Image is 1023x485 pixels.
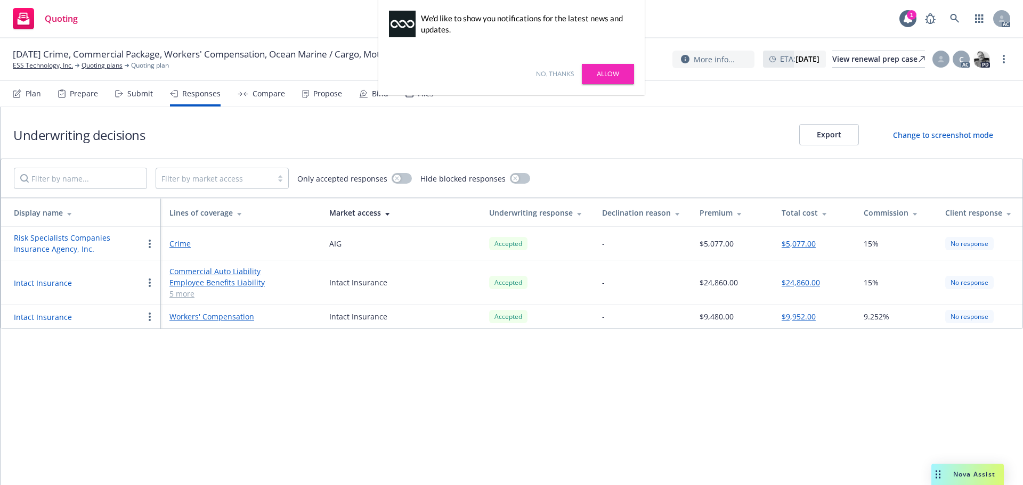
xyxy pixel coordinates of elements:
[602,207,683,218] div: Declination reason
[602,238,605,249] div: -
[799,124,859,145] button: Export
[82,61,123,70] a: Quoting plans
[700,311,734,322] div: $9,480.00
[489,207,585,218] div: Underwriting response
[45,14,78,23] span: Quoting
[953,470,995,479] span: Nova Assist
[313,89,342,98] div: Propose
[169,311,312,322] a: Workers' Compensation
[945,207,1014,218] div: Client response
[969,8,990,29] a: Switch app
[997,53,1010,65] a: more
[700,207,765,218] div: Premium
[14,311,72,323] button: Intact Insurance
[70,89,98,98] div: Prepare
[329,311,387,322] div: Intact Insurance
[418,89,434,98] div: Files
[782,311,816,322] button: $9,952.00
[421,13,629,35] div: We'd like to show you notifications for the latest news and updates.
[864,311,889,322] span: 9.252%
[602,277,605,288] div: -
[14,207,152,218] div: Display name
[169,288,312,299] a: 5 more
[602,311,605,322] div: -
[782,207,847,218] div: Total cost
[420,173,506,184] span: Hide blocked responses
[945,276,994,289] div: No response
[782,277,820,288] button: $24,860.00
[931,464,945,485] div: Drag to move
[782,238,816,249] button: $5,077.00
[973,51,990,68] img: photo
[9,4,82,34] a: Quoting
[893,129,993,141] div: Change to screenshot mode
[945,237,994,250] div: No response
[26,89,41,98] div: Plan
[127,89,153,98] div: Submit
[795,54,819,64] strong: [DATE]
[169,207,312,218] div: Lines of coverage
[959,54,964,65] span: C
[13,61,73,70] a: ESS Technology, Inc.
[931,464,1004,485] button: Nova Assist
[329,238,342,249] div: AIG
[832,51,925,68] a: View renewal prep case
[14,277,72,289] button: Intact Insurance
[780,53,819,64] span: ETA :
[489,310,527,323] div: Accepted
[864,277,879,288] span: 15%
[489,276,527,289] div: Accepted
[169,277,312,288] a: Employee Benefits Liability
[372,89,388,98] div: Bind
[582,64,634,84] a: Allow
[14,168,147,189] input: Filter by name...
[876,124,1010,145] button: Change to screenshot mode
[13,126,145,144] h1: Underwriting decisions
[329,277,387,288] div: Intact Insurance
[169,238,312,249] a: Crime
[253,89,285,98] div: Compare
[169,266,312,277] a: Commercial Auto Liability
[907,10,916,20] div: 1
[864,207,929,218] div: Commission
[832,51,925,67] div: View renewal prep case
[329,207,472,218] div: Market access
[131,61,169,70] span: Quoting plan
[694,54,735,65] span: More info...
[944,8,965,29] a: Search
[13,48,478,61] span: [DATE] Crime, Commercial Package, Workers' Compensation, Ocean Marine / Cargo, Motor Truck Cargo ...
[700,277,738,288] div: $24,860.00
[672,51,754,68] button: More info...
[700,238,734,249] div: $5,077.00
[297,173,387,184] span: Only accepted responses
[489,237,527,250] div: Accepted
[182,89,221,98] div: Responses
[14,232,143,254] button: Risk Specialists Companies Insurance Agency, Inc.
[920,8,941,29] a: Report a Bug
[945,310,994,323] div: No response
[536,69,574,79] a: No, thanks
[864,238,879,249] span: 15%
